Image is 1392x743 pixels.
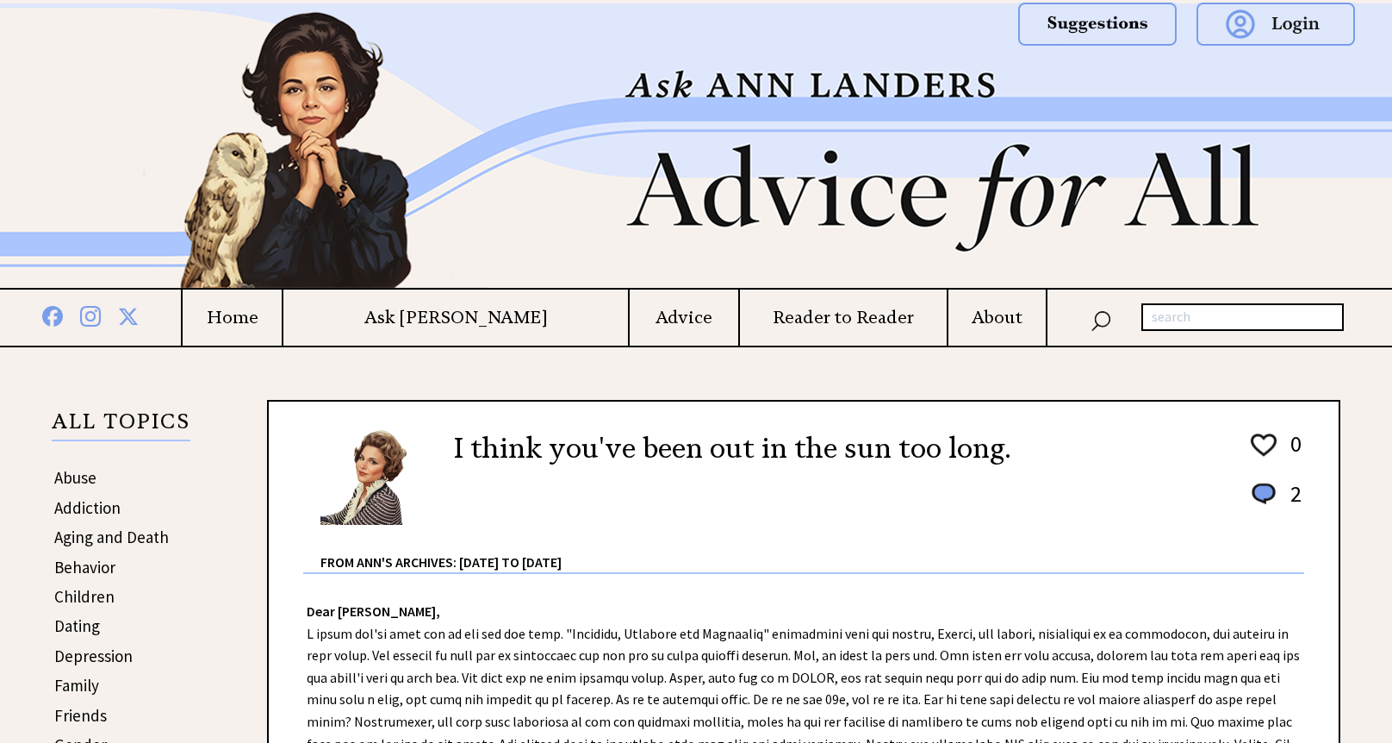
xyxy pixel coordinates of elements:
[307,603,440,620] strong: Dear [PERSON_NAME],
[320,527,1304,572] div: From Ann's Archives: [DATE] to [DATE]
[630,307,738,328] a: Advice
[54,586,115,607] a: Children
[1196,3,1355,46] img: login.png
[454,428,1010,469] h2: I think you've been out in the sun too long.
[42,303,63,327] img: facebook%20blue.png
[1248,430,1279,460] img: heart_outline%201.png
[54,527,169,547] a: Aging and Death
[1091,307,1111,332] img: search_nav.png
[54,467,96,488] a: Abuse
[54,557,115,578] a: Behavior
[948,307,1046,328] a: About
[54,675,99,696] a: Family
[76,3,1316,288] img: header2b_v1.png
[1018,3,1177,46] img: suggestions.png
[1248,480,1279,508] img: message_round%201.png
[1282,429,1302,478] td: 0
[54,615,100,636] a: Dating
[80,303,101,327] img: instagram%20blue.png
[54,497,121,518] a: Addiction
[54,646,133,666] a: Depression
[320,428,428,525] img: Ann6%20v2%20small.png
[1282,479,1302,525] td: 2
[54,705,107,726] a: Friends
[740,307,947,328] a: Reader to Reader
[183,307,282,328] a: Home
[1316,3,1325,288] img: right_new2.png
[283,307,628,328] a: Ask [PERSON_NAME]
[52,412,190,441] p: ALL TOPICS
[1141,303,1344,331] input: search
[118,303,139,327] img: x%20blue.png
